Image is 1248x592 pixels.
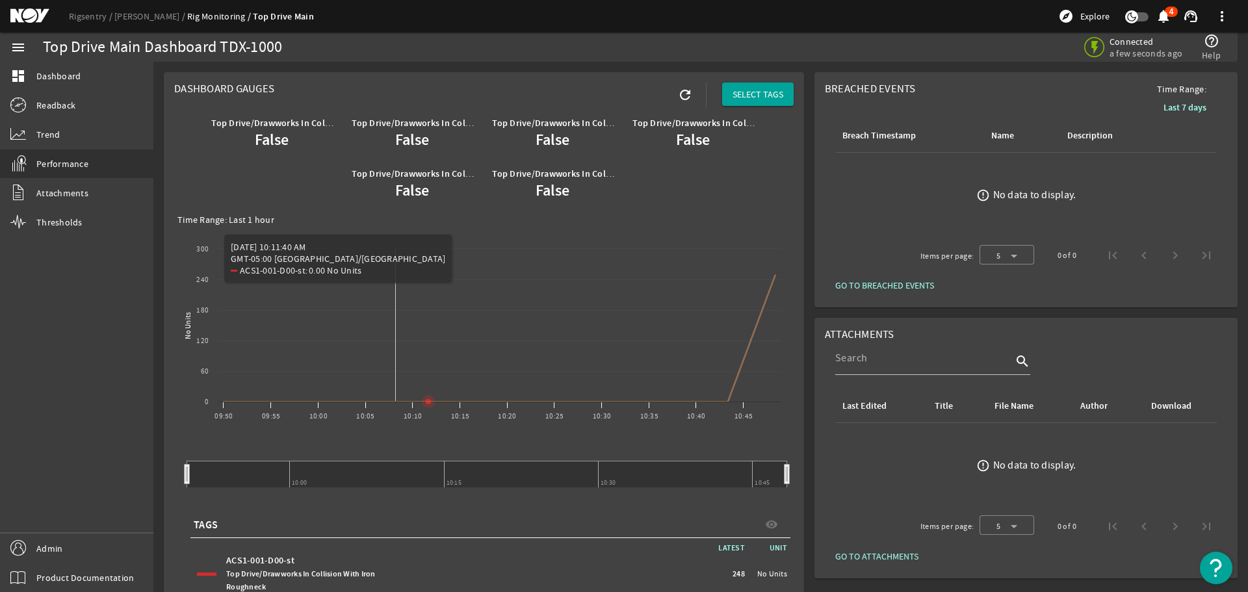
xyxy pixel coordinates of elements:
[935,399,953,413] div: Title
[226,569,376,592] span: Top Drive/Drawworks In Collision With Iron Roughneck
[214,411,233,421] text: 09:50
[1200,552,1232,584] button: Open Resource Center
[114,10,187,22] a: [PERSON_NAME]
[976,459,990,472] mat-icon: error_outline
[722,83,794,106] button: SELECT TAGS
[43,41,282,54] div: Top Drive Main Dashboard TDX-1000
[1058,249,1076,262] div: 0 of 0
[842,129,916,143] div: Breach Timestamp
[687,411,705,421] text: 10:40
[1058,520,1076,533] div: 0 of 0
[262,411,280,421] text: 09:55
[36,99,75,112] span: Readback
[451,411,469,421] text: 10:15
[835,279,934,292] span: GO TO BREACHED EVENTS
[976,188,990,202] mat-icon: error_outline
[36,70,81,83] span: Dashboard
[933,399,977,413] div: Title
[498,411,516,421] text: 10:20
[187,10,253,22] a: Rig Monitoring
[1110,47,1182,59] span: a few seconds ago
[536,129,569,150] b: False
[1183,8,1199,24] mat-icon: support_agent
[825,274,944,297] button: GO TO BREACHED EVENTS
[10,68,26,84] mat-icon: dashboard
[201,367,209,376] text: 60
[757,567,787,580] span: No Units
[1202,49,1221,62] span: Help
[1065,129,1158,143] div: Description
[36,216,83,229] span: Thresholds
[10,40,26,55] mat-icon: menu
[395,180,429,201] b: False
[492,168,740,180] b: Top Drive/Drawworks In Collision With Pipe Catwalk Machine
[989,129,1049,143] div: Name
[1080,399,1108,413] div: Author
[1151,399,1191,413] div: Download
[1206,1,1238,32] button: more_vert
[253,10,314,23] a: Top Drive Main
[36,187,88,199] span: Attachments
[993,188,1076,201] div: No data to display.
[677,87,693,103] mat-icon: refresh
[174,82,274,96] span: Dashboard Gauges
[920,250,974,263] div: Items per page:
[993,459,1076,472] div: No data to display.
[718,543,751,553] span: LATEST
[309,411,328,421] text: 10:00
[1156,10,1170,23] button: 4
[991,129,1014,143] div: Name
[840,399,917,413] div: Last Edited
[993,399,1063,413] div: File Name
[36,128,60,141] span: Trend
[1053,6,1115,27] button: Explore
[920,520,974,533] div: Items per page:
[174,229,787,431] svg: Chart title
[205,397,209,407] text: 0
[1058,8,1074,24] mat-icon: explore
[196,275,209,285] text: 240
[825,82,916,96] span: Breached Events
[352,117,601,129] b: Top Drive/Drawworks In Collision With StarRacker Upper Arm
[1078,399,1134,413] div: Author
[196,244,209,254] text: 300
[492,117,736,129] b: Top Drive/Drawworks In Collision With StarRacker Main Arm
[196,336,209,346] text: 120
[1163,101,1206,114] b: Last 7 days
[404,411,422,421] text: 10:10
[69,10,114,22] a: Rigsentry
[36,157,88,170] span: Performance
[1204,33,1219,49] mat-icon: help_outline
[733,88,783,101] span: SELECT TAGS
[545,411,564,421] text: 10:25
[36,542,62,555] span: Admin
[183,312,193,339] text: No Units
[194,519,218,532] span: TAGS
[536,180,569,201] b: False
[733,567,745,580] span: 248
[352,168,558,180] b: Top Drive/Drawworks In Collision With Mud Bucket
[994,399,1033,413] div: File Name
[196,305,209,315] text: 180
[1110,36,1182,47] span: Connected
[356,411,374,421] text: 10:05
[632,117,857,129] b: Top Drive/Drawworks In Collision With V-Door Machine
[1147,83,1217,96] span: Time Range:
[835,550,918,563] span: GO TO ATTACHMENTS
[676,129,710,150] b: False
[255,129,289,150] b: False
[593,411,611,421] text: 10:30
[1067,129,1113,143] div: Description
[177,213,790,226] div: Time Range: Last 1 hour
[825,545,929,568] button: GO TO ATTACHMENTS
[36,571,134,584] span: Product Documentation
[1080,10,1110,23] span: Explore
[395,129,429,150] b: False
[734,411,753,421] text: 10:45
[751,541,790,554] span: UNIT
[825,328,894,341] span: Attachments
[842,399,887,413] div: Last Edited
[211,117,435,129] b: Top Drive/Drawworks In Collision With Iron Roughneck
[1015,354,1030,369] i: search
[840,129,974,143] div: Breach Timestamp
